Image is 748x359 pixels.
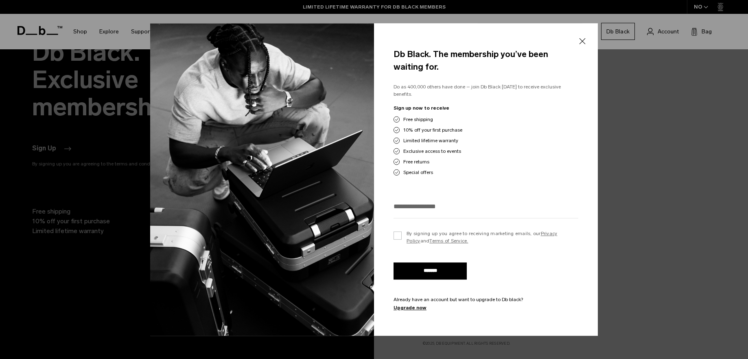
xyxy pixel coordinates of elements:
a: Upgrade now [394,304,578,311]
p: Sign up now to receive [394,104,578,112]
span: Limited lifetime warranty [403,137,458,144]
label: By signing up you agree to receiving marketing emails, our and [394,230,578,244]
a: Terms of Service. [429,238,468,244]
a: Privacy Policy [407,231,557,244]
span: Free returns [403,158,429,165]
span: Free shipping [403,116,433,123]
span: Exclusive access to events [403,148,461,155]
p: Already have an account but want to upgrade to Db black? [394,296,578,303]
span: 10% off your first purchase [403,126,462,134]
p: Do as 400,000 others have done – join Db Black [DATE] to receive exclusive benefits. [394,83,578,98]
span: Special offers [403,169,433,176]
h4: Db Black. The membership you’ve been waiting for. [394,48,578,73]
